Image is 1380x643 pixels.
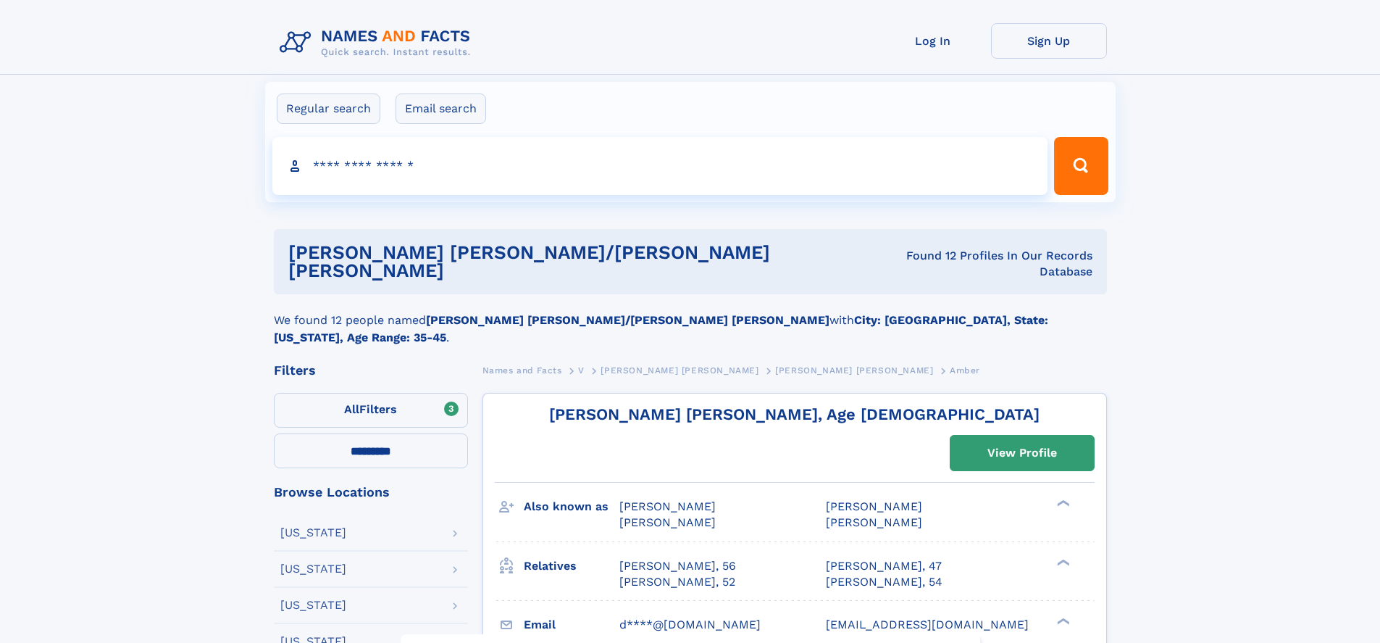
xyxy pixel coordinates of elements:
[578,365,585,376] span: V
[950,365,980,376] span: Amber
[601,361,758,379] a: [PERSON_NAME] [PERSON_NAME]
[1054,137,1108,195] button: Search Button
[601,365,758,376] span: [PERSON_NAME] [PERSON_NAME]
[524,554,619,578] h3: Relatives
[280,563,346,575] div: [US_STATE]
[871,248,1092,280] div: Found 12 Profiles In Our Records Database
[826,618,1029,631] span: [EMAIL_ADDRESS][DOMAIN_NAME]
[619,515,716,529] span: [PERSON_NAME]
[272,137,1048,195] input: search input
[578,361,585,379] a: V
[274,486,468,499] div: Browse Locations
[524,613,619,637] h3: Email
[274,23,482,62] img: Logo Names and Facts
[826,515,922,529] span: [PERSON_NAME]
[826,558,942,574] a: [PERSON_NAME], 47
[775,365,933,376] span: [PERSON_NAME] [PERSON_NAME]
[288,244,872,280] h1: [PERSON_NAME] [PERSON_NAME]/[PERSON_NAME] [PERSON_NAME]
[274,393,468,428] label: Filters
[875,23,991,59] a: Log In
[950,436,1094,470] a: View Profile
[277,94,380,124] label: Regular search
[274,313,1048,344] b: City: [GEOGRAPHIC_DATA], State: [US_STATE], Age Range: 35-45
[344,402,359,416] span: All
[274,294,1107,347] div: We found 12 people named with .
[1053,499,1071,508] div: ❯
[775,361,933,379] a: [PERSON_NAME] [PERSON_NAME]
[549,405,1040,423] a: [PERSON_NAME] [PERSON_NAME], Age [DEMOGRAPHIC_DATA]
[482,361,562,379] a: Names and Facts
[280,600,346,611] div: [US_STATE]
[826,499,922,513] span: [PERSON_NAME]
[280,527,346,539] div: [US_STATE]
[619,499,716,513] span: [PERSON_NAME]
[619,574,735,590] a: [PERSON_NAME], 52
[524,494,619,519] h3: Also known as
[274,364,468,377] div: Filters
[1053,616,1071,626] div: ❯
[426,313,829,327] b: [PERSON_NAME] [PERSON_NAME]/[PERSON_NAME] [PERSON_NAME]
[396,94,486,124] label: Email search
[1053,557,1071,567] div: ❯
[619,558,736,574] a: [PERSON_NAME], 56
[987,436,1057,470] div: View Profile
[826,574,942,590] a: [PERSON_NAME], 54
[991,23,1107,59] a: Sign Up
